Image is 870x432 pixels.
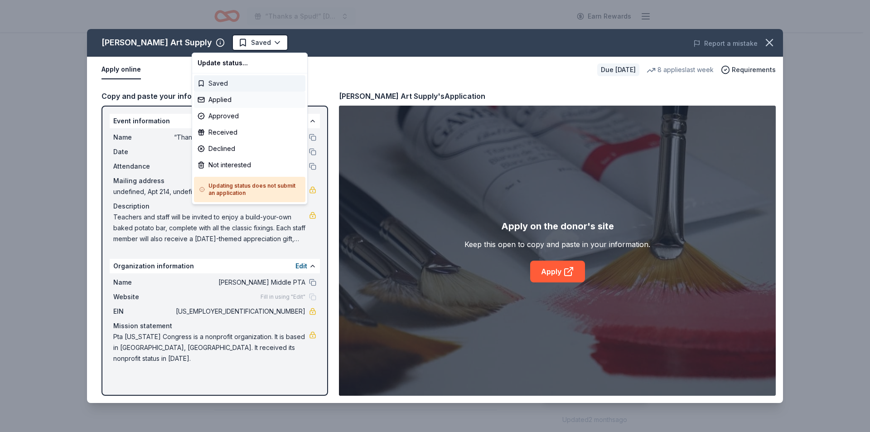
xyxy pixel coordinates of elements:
[194,157,305,173] div: Not interested
[194,75,305,92] div: Saved
[194,92,305,108] div: Applied
[194,55,305,71] div: Update status...
[194,124,305,141] div: Received
[265,11,338,22] span: “Thanks a Spud!” [DATE] Luncheon & Gift Giveaway
[199,182,300,197] h5: Updating status does not submit an application
[194,141,305,157] div: Declined
[194,108,305,124] div: Approved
